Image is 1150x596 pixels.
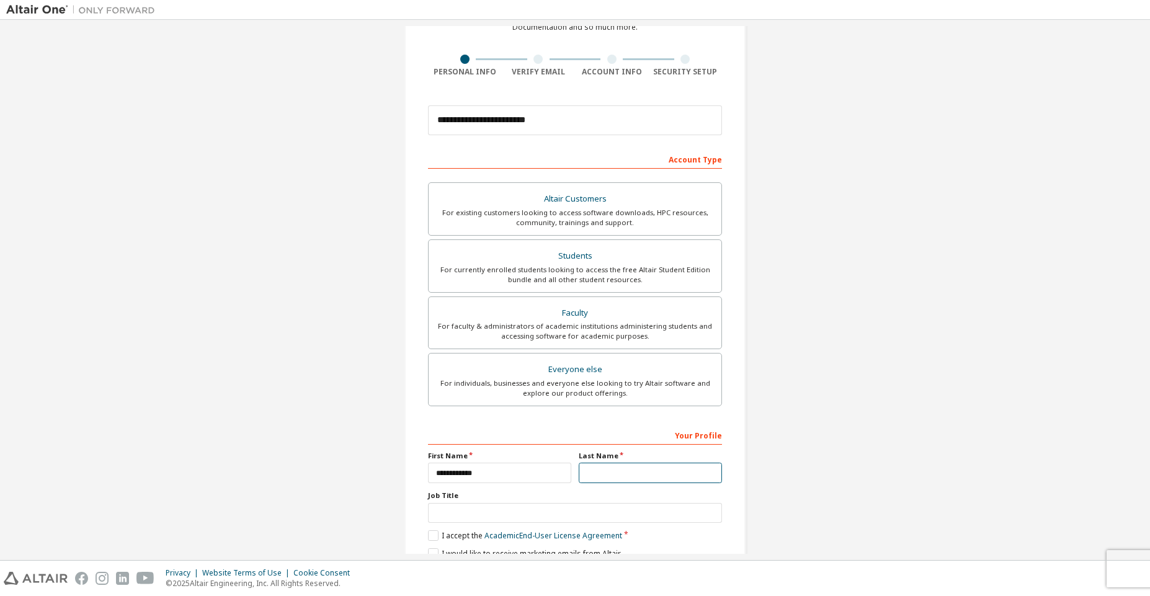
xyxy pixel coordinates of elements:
[202,568,293,578] div: Website Terms of Use
[502,67,576,77] div: Verify Email
[436,321,714,341] div: For faculty & administrators of academic institutions administering students and accessing softwa...
[436,247,714,265] div: Students
[96,572,109,585] img: instagram.svg
[428,548,621,559] label: I would like to receive marketing emails from Altair
[436,190,714,208] div: Altair Customers
[6,4,161,16] img: Altair One
[575,67,649,77] div: Account Info
[579,451,722,461] label: Last Name
[428,530,622,541] label: I accept the
[166,578,357,589] p: © 2025 Altair Engineering, Inc. All Rights Reserved.
[484,530,622,541] a: Academic End-User License Agreement
[75,572,88,585] img: facebook.svg
[293,568,357,578] div: Cookie Consent
[166,568,202,578] div: Privacy
[428,425,722,445] div: Your Profile
[428,67,502,77] div: Personal Info
[428,149,722,169] div: Account Type
[136,572,154,585] img: youtube.svg
[436,265,714,285] div: For currently enrolled students looking to access the free Altair Student Edition bundle and all ...
[436,305,714,322] div: Faculty
[428,491,722,500] label: Job Title
[436,361,714,378] div: Everyone else
[428,451,571,461] label: First Name
[4,572,68,585] img: altair_logo.svg
[436,208,714,228] div: For existing customers looking to access software downloads, HPC resources, community, trainings ...
[116,572,129,585] img: linkedin.svg
[649,67,723,77] div: Security Setup
[436,378,714,398] div: For individuals, businesses and everyone else looking to try Altair software and explore our prod...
